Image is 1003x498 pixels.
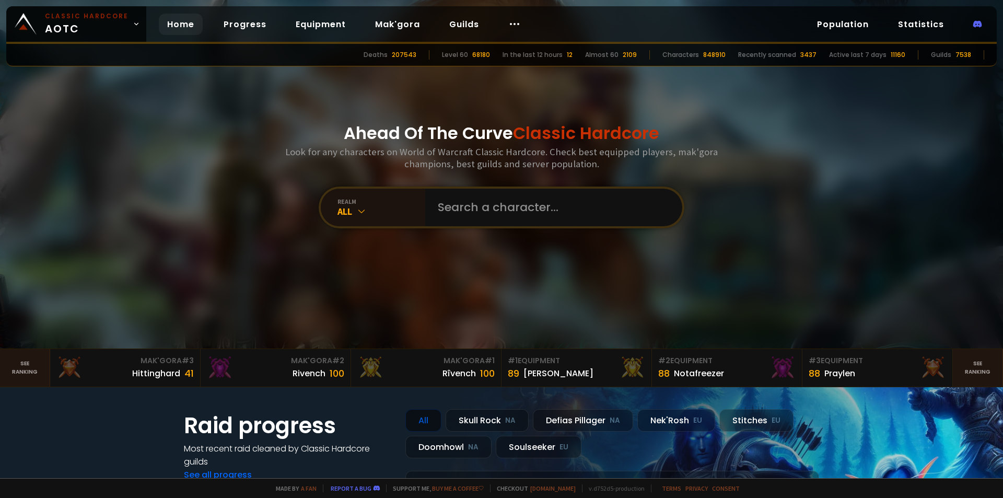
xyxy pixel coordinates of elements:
[45,11,129,21] small: Classic Hardcore
[331,484,371,492] a: Report a bug
[738,50,796,60] div: Recently scanned
[56,355,194,366] div: Mak'Gora
[287,14,354,35] a: Equipment
[201,349,351,387] a: Mak'Gora#2Rivench100
[270,484,317,492] span: Made by
[652,349,802,387] a: #2Equipment88Notafreezer
[931,50,951,60] div: Guilds
[472,50,490,60] div: 68180
[207,355,344,366] div: Mak'Gora
[508,355,518,366] span: # 1
[685,484,708,492] a: Privacy
[215,14,275,35] a: Progress
[431,189,670,226] input: Search a character...
[405,436,492,458] div: Doomhowl
[132,367,180,380] div: Hittinghard
[802,349,953,387] a: #3Equipment88Praylen
[392,50,416,60] div: 207543
[6,6,146,42] a: Classic HardcoreAOTC
[281,146,722,170] h3: Look for any characters on World of Warcraft Classic Hardcore. Check best equipped players, mak'g...
[567,50,573,60] div: 12
[468,442,479,453] small: NA
[442,367,476,380] div: Rîvench
[824,367,855,380] div: Praylen
[182,355,194,366] span: # 3
[582,484,645,492] span: v. d752d5 - production
[809,14,877,35] a: Population
[446,409,529,432] div: Skull Rock
[332,355,344,366] span: # 2
[159,14,203,35] a: Home
[405,409,441,432] div: All
[364,50,388,60] div: Deaths
[658,355,796,366] div: Equipment
[772,415,780,426] small: EU
[496,436,581,458] div: Soulseeker
[513,121,659,145] span: Classic Hardcore
[50,349,201,387] a: Mak'Gora#3Hittinghard41
[658,355,670,366] span: # 2
[637,409,715,432] div: Nek'Rosh
[480,366,495,380] div: 100
[337,205,425,217] div: All
[955,50,971,60] div: 7538
[485,355,495,366] span: # 1
[800,50,817,60] div: 3437
[890,14,952,35] a: Statistics
[533,409,633,432] div: Defias Pillager
[367,14,428,35] a: Mak'gora
[674,367,724,380] div: Notafreezer
[658,366,670,380] div: 88
[45,11,129,37] span: AOTC
[503,50,563,60] div: In the last 12 hours
[490,484,576,492] span: Checkout
[662,50,699,60] div: Characters
[953,349,1003,387] a: Seeranking
[809,366,820,380] div: 88
[330,366,344,380] div: 100
[703,50,726,60] div: 848910
[610,415,620,426] small: NA
[623,50,637,60] div: 2109
[585,50,619,60] div: Almost 60
[559,442,568,453] small: EU
[809,355,946,366] div: Equipment
[351,349,501,387] a: Mak'Gora#1Rîvench100
[344,121,659,146] h1: Ahead Of The Curve
[508,355,645,366] div: Equipment
[712,484,740,492] a: Consent
[432,484,484,492] a: Buy me a coffee
[184,366,194,380] div: 41
[891,50,905,60] div: 11160
[829,50,887,60] div: Active last 7 days
[337,198,425,205] div: realm
[184,442,393,468] h4: Most recent raid cleaned by Classic Hardcore guilds
[184,409,393,442] h1: Raid progress
[301,484,317,492] a: a fan
[530,484,576,492] a: [DOMAIN_NAME]
[357,355,495,366] div: Mak'Gora
[662,484,681,492] a: Terms
[442,50,468,60] div: Level 60
[184,469,252,481] a: See all progress
[386,484,484,492] span: Support me,
[719,409,794,432] div: Stitches
[505,415,516,426] small: NA
[441,14,487,35] a: Guilds
[508,366,519,380] div: 89
[523,367,593,380] div: [PERSON_NAME]
[809,355,821,366] span: # 3
[293,367,325,380] div: Rivench
[693,415,702,426] small: EU
[501,349,652,387] a: #1Equipment89[PERSON_NAME]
